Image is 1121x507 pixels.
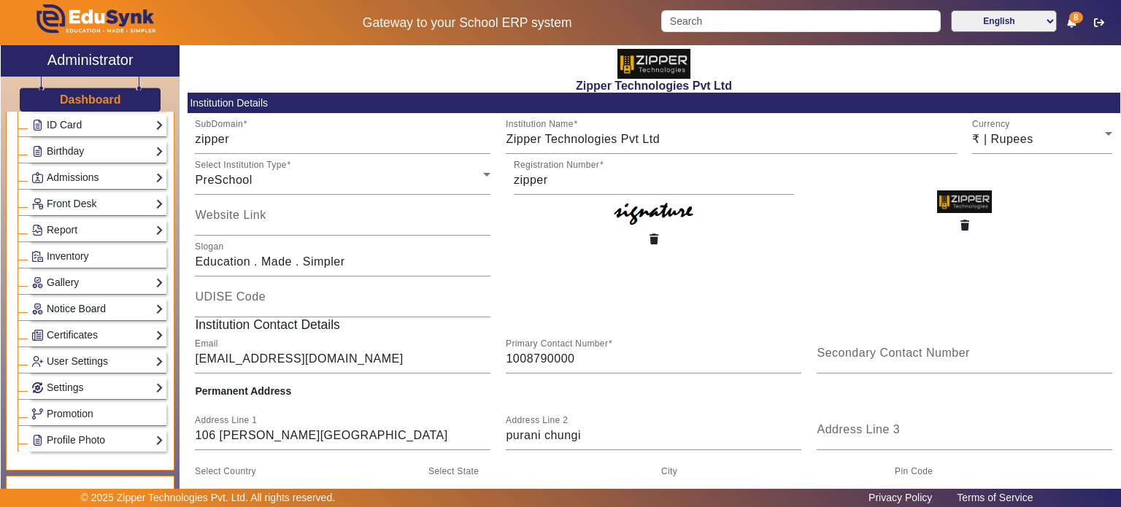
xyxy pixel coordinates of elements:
[195,131,490,148] input: SubDomain
[195,467,256,476] mat-label: Select Country
[195,212,490,230] input: Website Link
[506,427,801,444] input: Address Line 2
[506,416,568,425] mat-label: Address Line 2
[195,209,266,221] mat-label: Website Link
[31,248,163,265] a: Inventory
[47,408,93,419] span: Promotion
[32,409,43,419] img: Branchoperations.png
[972,120,1010,129] mat-label: Currency
[661,10,940,32] input: Search
[32,251,43,262] img: Inventory.png
[506,339,608,349] mat-label: Primary Contact Number
[661,467,677,476] mat-label: City
[817,423,900,436] mat-label: Address Line 3
[195,160,287,170] mat-label: Select Institution Type
[47,250,89,262] span: Inventory
[18,487,166,502] p: Academics
[610,195,698,228] img: 21ed76ca-399b-4298-9d26-71f0e528a2b1
[861,488,939,507] a: Privacy Policy
[195,174,252,186] span: PreSchool
[1069,12,1083,23] span: 8
[195,385,291,397] b: Permanent Address
[288,15,646,31] h5: Gateway to your School ERP system
[188,79,1120,93] h2: Zipper Technologies Pvt Ltd
[59,92,122,107] a: Dashboard
[817,347,969,359] mat-label: Secondary Contact Number
[1,45,180,77] a: Administrator
[195,290,266,303] mat-label: UDISE Code
[937,190,992,213] img: 36227e3f-cbf6-4043-b8fc-b5c5f2957d0a
[195,253,490,271] input: Slogan
[60,93,121,107] h3: Dashboard
[506,350,801,368] input: Primary Contact Number
[195,350,490,368] input: Email
[817,427,1112,444] input: Address Line 3
[195,242,224,252] mat-label: Slogan
[195,427,490,444] input: Address Line 1
[514,171,794,189] input: Registration Number
[188,317,1120,333] h5: Institution Contact Details
[506,131,957,148] input: Institution Name
[81,490,336,506] p: © 2025 Zipper Technologies Pvt. Ltd. All rights reserved.
[972,133,1033,145] span: ₹ | Rupees
[31,406,163,422] a: Promotion
[58,488,72,501] img: academic.png
[188,93,1120,113] mat-card-header: Institution Details
[617,49,690,79] img: 36227e3f-cbf6-4043-b8fc-b5c5f2957d0a
[506,120,574,129] mat-label: Institution Name
[895,467,933,476] mat-label: Pin Code
[195,120,243,129] mat-label: SubDomain
[514,160,599,170] mat-label: Registration Number
[949,488,1040,507] a: Terms of Service
[195,339,218,349] mat-label: Email
[428,467,479,476] mat-label: Select State
[195,416,257,425] mat-label: Address Line 1
[47,51,134,69] h2: Administrator
[195,294,490,311] input: UDISE Code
